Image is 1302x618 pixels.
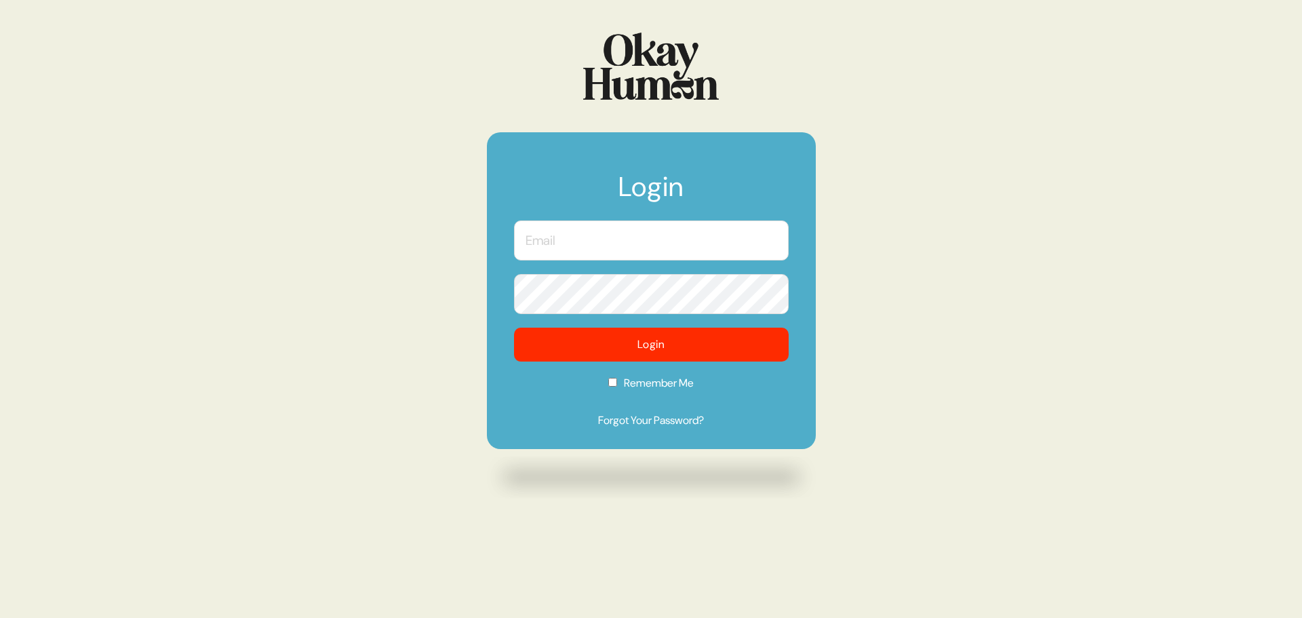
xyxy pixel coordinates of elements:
img: Logo [583,33,719,100]
img: Drop shadow [487,456,816,499]
h1: Login [514,173,789,214]
input: Email [514,220,789,260]
button: Login [514,328,789,362]
label: Remember Me [514,375,789,400]
input: Remember Me [608,378,617,387]
a: Forgot Your Password? [514,412,789,429]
